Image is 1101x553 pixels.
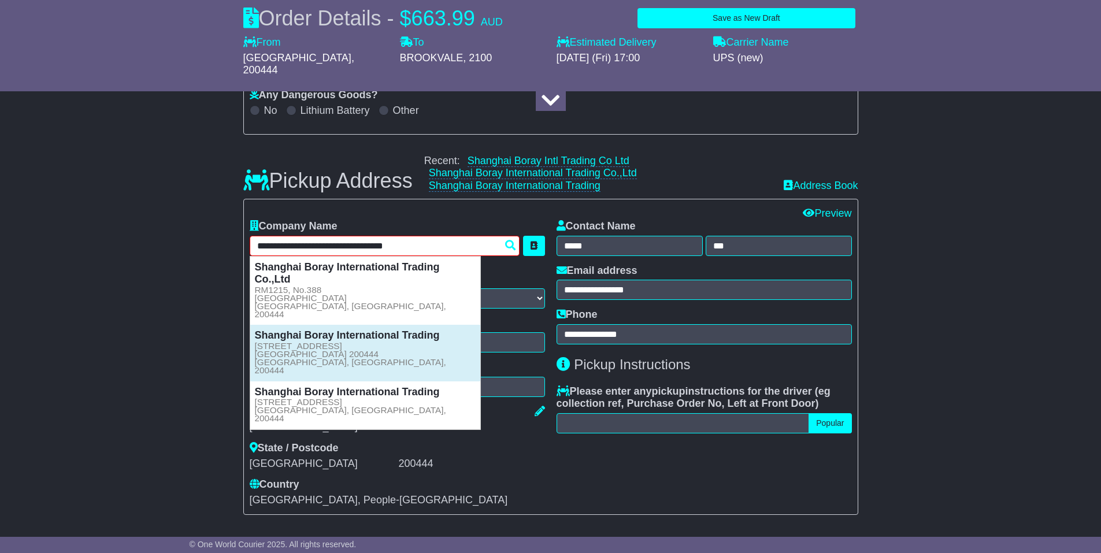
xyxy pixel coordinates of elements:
[255,386,440,398] strong: Shanghai Boray International Trading
[557,220,636,233] label: Contact Name
[429,180,600,192] a: Shanghai Boray International Trading
[400,6,412,30] span: $
[809,413,851,433] button: Popular
[255,398,476,422] small: [STREET_ADDRESS] [GEOGRAPHIC_DATA], [GEOGRAPHIC_DATA], 200444
[255,342,476,374] small: [STREET_ADDRESS] [GEOGRAPHIC_DATA] 200444 [GEOGRAPHIC_DATA], [GEOGRAPHIC_DATA], 200444
[243,52,351,64] span: [GEOGRAPHIC_DATA]
[557,52,702,65] div: [DATE] (Fri) 17:00
[557,36,702,49] label: Estimated Delivery
[557,385,831,410] span: eg collection ref, Purchase Order No, Left at Front Door
[243,36,281,49] label: From
[250,478,299,491] label: Country
[803,207,851,219] a: Preview
[557,265,637,277] label: Email address
[250,442,339,455] label: State / Postcode
[255,329,440,341] strong: Shanghai Boray International Trading
[243,6,503,31] div: Order Details -
[250,458,396,470] div: [GEOGRAPHIC_DATA]
[637,8,855,28] button: Save as New Draft
[250,494,508,506] span: [GEOGRAPHIC_DATA], People-[GEOGRAPHIC_DATA]
[399,458,545,470] div: 200444
[557,309,598,321] label: Phone
[784,180,858,192] a: Address Book
[412,6,475,30] span: 663.99
[400,52,464,64] span: BROOKVALE
[713,36,789,49] label: Carrier Name
[481,16,503,28] span: AUD
[468,155,629,167] a: Shanghai Boray Intl Trading Co Ltd
[424,155,773,192] div: Recent:
[255,261,440,285] strong: Shanghai Boray International Trading Co.,Ltd
[190,540,357,549] span: © One World Courier 2025. All rights reserved.
[557,385,852,410] label: Please enter any instructions for the driver ( )
[250,220,338,233] label: Company Name
[243,52,354,76] span: , 200444
[652,385,685,397] span: pickup
[463,52,492,64] span: , 2100
[429,167,637,179] a: Shanghai Boray International Trading Co.,Ltd
[574,357,690,372] span: Pickup Instructions
[713,52,858,65] div: UPS (new)
[243,169,413,192] h3: Pickup Address
[250,89,378,102] label: Any Dangerous Goods?
[255,286,476,318] small: RM1215, No.388 [GEOGRAPHIC_DATA] [GEOGRAPHIC_DATA], [GEOGRAPHIC_DATA], 200444
[400,36,424,49] label: To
